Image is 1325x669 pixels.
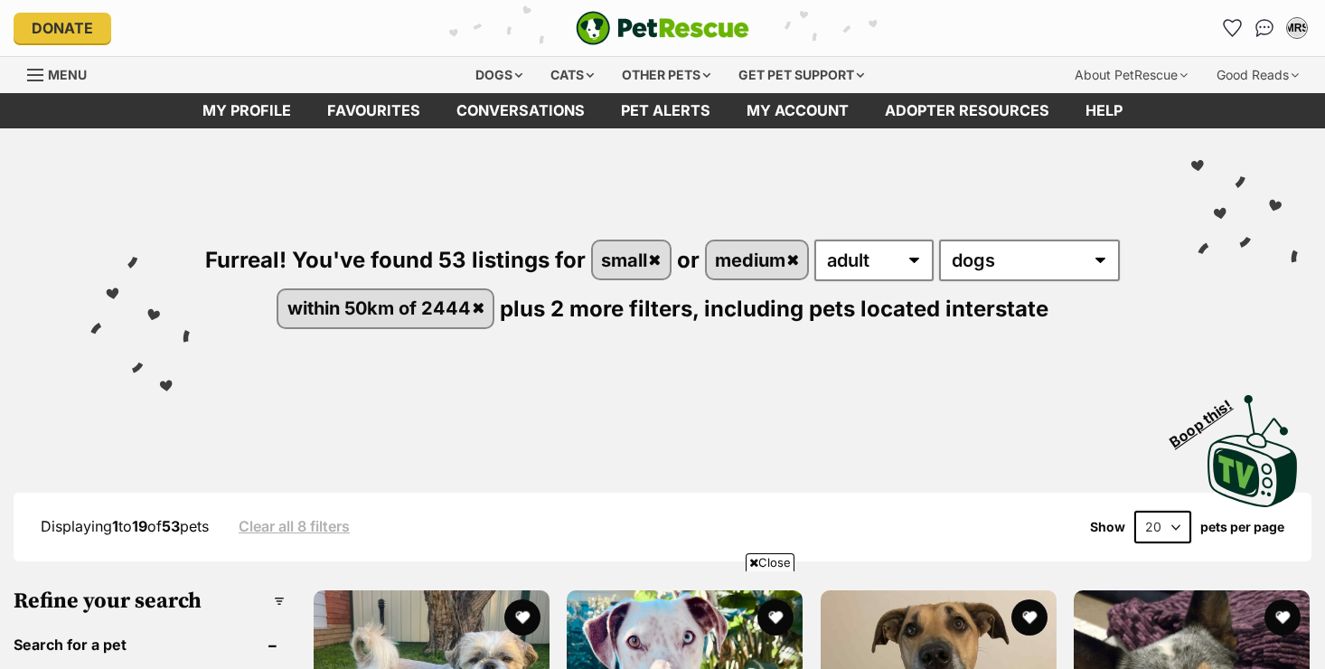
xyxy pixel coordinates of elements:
div: Other pets [609,57,723,93]
div: Cats [538,57,606,93]
a: Help [1067,93,1141,128]
iframe: Help Scout Beacon - Open [1212,606,1307,660]
iframe: Advertisement [334,579,991,660]
a: My profile [184,93,309,128]
a: Favourites [1217,14,1246,42]
img: logo-e224e6f780fb5917bec1dbf3a21bbac754714ae5b6737aabdf751b685950b380.svg [576,11,749,45]
a: Menu [27,57,99,90]
span: or [677,247,700,273]
a: Donate [14,13,111,43]
div: Good Reads [1204,57,1311,93]
a: Pet alerts [603,93,728,128]
a: Favourites [309,93,438,128]
div: Dogs [463,57,535,93]
div: Get pet support [726,57,877,93]
span: including pets located interstate [704,295,1048,321]
div: About PetRescue [1062,57,1200,93]
label: pets per page [1200,520,1284,534]
span: Close [746,553,794,571]
button: My account [1283,14,1311,42]
a: conversations [438,93,603,128]
button: favourite [1264,599,1301,636]
ul: Account quick links [1217,14,1311,42]
a: Boop this! [1208,379,1298,511]
a: Clear all 8 filters [239,518,350,534]
a: small [593,241,670,278]
span: Furreal! You've found 53 listings for [205,247,586,273]
a: My account [728,93,867,128]
strong: 53 [162,517,180,535]
strong: 1 [112,517,118,535]
a: Conversations [1250,14,1279,42]
span: Boop this! [1167,385,1250,450]
span: Show [1090,520,1125,534]
img: PetRescue TV logo [1208,395,1298,507]
header: Search for a pet [14,636,285,653]
a: medium [707,241,808,278]
button: favourite [1011,599,1048,636]
a: within 50km of 2444 [278,290,493,327]
span: Menu [48,67,87,82]
h3: Refine your search [14,589,285,614]
img: chat-41dd97257d64d25036548639549fe6c8038ab92f7586957e7f3b1b290dea8141.svg [1255,19,1274,37]
div: MRS [1288,19,1306,37]
strong: 19 [132,517,147,535]
a: PetRescue [576,11,749,45]
span: plus 2 more filters, [500,295,699,321]
span: Displaying to of pets [41,517,209,535]
a: Adopter resources [867,93,1067,128]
